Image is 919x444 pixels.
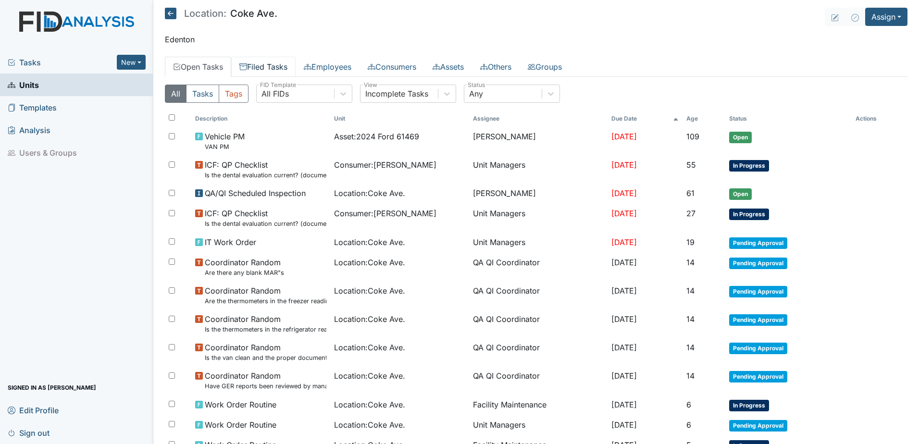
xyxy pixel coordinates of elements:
[8,123,50,137] span: Analysis
[729,400,769,411] span: In Progress
[611,237,637,247] span: [DATE]
[469,111,608,127] th: Assignee
[165,8,277,19] h5: Coke Ave.
[865,8,907,26] button: Assign
[729,258,787,269] span: Pending Approval
[205,419,276,431] span: Work Order Routine
[334,342,405,353] span: Location : Coke Ave.
[611,258,637,267] span: [DATE]
[219,85,248,103] button: Tags
[8,100,57,115] span: Templates
[729,209,769,220] span: In Progress
[729,371,787,382] span: Pending Approval
[729,420,787,432] span: Pending Approval
[330,111,469,127] th: Toggle SortBy
[184,9,226,18] span: Location:
[334,399,405,410] span: Location : Coke Ave.
[852,111,900,127] th: Actions
[334,419,405,431] span: Location : Coke Ave.
[469,88,483,99] div: Any
[205,268,284,277] small: Are there any blank MAR"s
[686,343,695,352] span: 14
[611,420,637,430] span: [DATE]
[205,353,326,362] small: Is the van clean and the proper documentation been stored?
[205,313,326,334] span: Coordinator Random Is the thermometers in the refrigerator reading between 34 degrees and 40 degr...
[8,77,39,92] span: Units
[205,219,326,228] small: Is the dental evaluation current? (document the date, oral rating, and goal # if needed in the co...
[611,188,637,198] span: [DATE]
[334,131,419,142] span: Asset : 2024 Ford 61469
[686,258,695,267] span: 14
[334,187,405,199] span: Location : Coke Ave.
[205,131,245,151] span: Vehicle PM VAN PM
[611,209,637,218] span: [DATE]
[469,309,608,338] td: QA QI Coordinator
[205,142,245,151] small: VAN PM
[205,159,326,180] span: ICF: QP Checklist Is the dental evaluation current? (document the date, oral rating, and goal # i...
[205,370,326,391] span: Coordinator Random Have GER reports been reviewed by managers within 72 hours of occurrence?
[334,208,436,219] span: Consumer : [PERSON_NAME]
[611,132,637,141] span: [DATE]
[729,237,787,249] span: Pending Approval
[334,236,405,248] span: Location : Coke Ave.
[686,237,695,247] span: 19
[469,281,608,309] td: QA QI Coordinator
[611,400,637,409] span: [DATE]
[611,286,637,296] span: [DATE]
[686,420,691,430] span: 6
[205,208,326,228] span: ICF: QP Checklist Is the dental evaluation current? (document the date, oral rating, and goal # i...
[165,85,186,103] button: All
[8,57,117,68] a: Tasks
[469,395,608,415] td: Facility Maintenance
[205,257,284,277] span: Coordinator Random Are there any blank MAR"s
[686,400,691,409] span: 6
[365,88,428,99] div: Incomplete Tasks
[469,127,608,155] td: [PERSON_NAME]
[469,253,608,281] td: QA QI Coordinator
[469,415,608,435] td: Unit Managers
[191,111,330,127] th: Toggle SortBy
[334,313,405,325] span: Location : Coke Ave.
[469,155,608,184] td: Unit Managers
[334,159,436,171] span: Consumer : [PERSON_NAME]
[169,114,175,121] input: Toggle All Rows Selected
[360,57,424,77] a: Consumers
[296,57,360,77] a: Employees
[8,425,50,440] span: Sign out
[729,132,752,143] span: Open
[165,85,248,103] div: Type filter
[231,57,296,77] a: Filed Tasks
[472,57,520,77] a: Others
[608,111,683,127] th: Toggle SortBy
[686,132,699,141] span: 109
[8,380,96,395] span: Signed in as [PERSON_NAME]
[334,370,405,382] span: Location : Coke Ave.
[725,111,852,127] th: Toggle SortBy
[334,285,405,296] span: Location : Coke Ave.
[205,285,326,306] span: Coordinator Random Are the thermometers in the freezer reading between 0 degrees and 10 degrees?
[205,342,326,362] span: Coordinator Random Is the van clean and the proper documentation been stored?
[165,57,231,77] a: Open Tasks
[117,55,146,70] button: New
[520,57,570,77] a: Groups
[686,286,695,296] span: 14
[205,187,306,199] span: QA/QI Scheduled Inspection
[686,314,695,324] span: 14
[686,160,696,170] span: 55
[205,171,326,180] small: Is the dental evaluation current? (document the date, oral rating, and goal # if needed in the co...
[205,236,256,248] span: IT Work Order
[205,296,326,306] small: Are the thermometers in the freezer reading between 0 degrees and 10 degrees?
[165,34,907,45] p: Edenton
[686,209,695,218] span: 27
[611,343,637,352] span: [DATE]
[683,111,725,127] th: Toggle SortBy
[469,338,608,366] td: QA QI Coordinator
[611,160,637,170] span: [DATE]
[611,371,637,381] span: [DATE]
[469,366,608,395] td: QA QI Coordinator
[686,371,695,381] span: 14
[261,88,289,99] div: All FIDs
[729,188,752,200] span: Open
[334,257,405,268] span: Location : Coke Ave.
